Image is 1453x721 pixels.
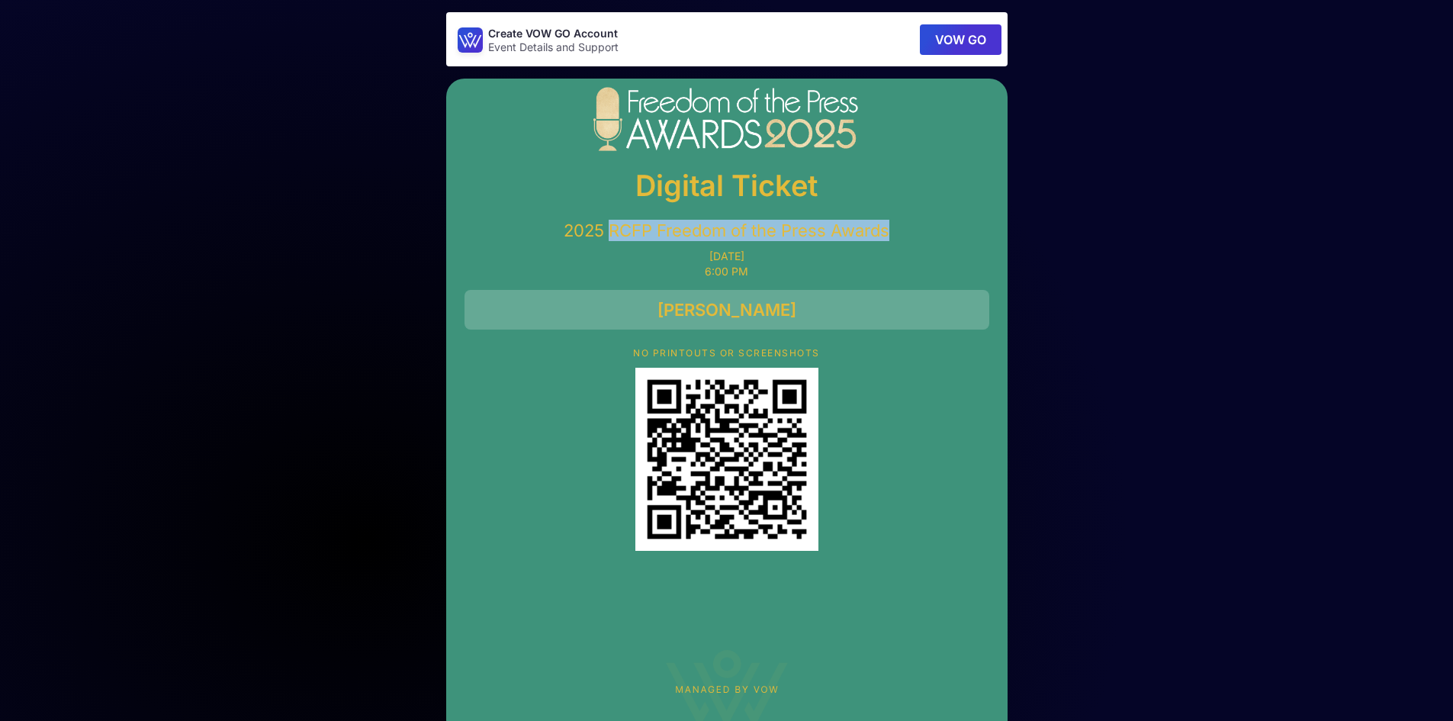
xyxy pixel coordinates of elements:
p: Digital Ticket [465,163,989,208]
p: NO PRINTOUTS OR SCREENSHOTS [465,348,989,359]
p: Event Details and Support [488,41,619,53]
p: [DATE] [465,250,989,262]
p: 2025 RCFP Freedom of the Press Awards [465,220,989,241]
div: QR Code [635,368,818,551]
p: Create VOW GO Account [488,26,619,41]
div: [PERSON_NAME] [465,290,989,330]
p: 6:00 PM [465,266,989,278]
button: VOW GO [920,24,1001,55]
